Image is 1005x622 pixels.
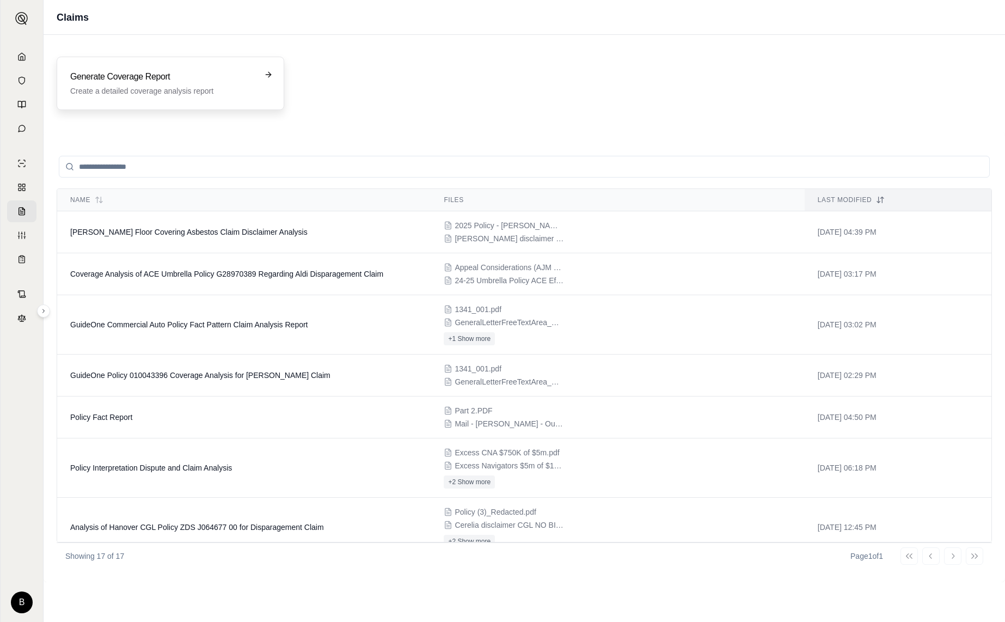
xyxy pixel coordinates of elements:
p: Create a detailed coverage analysis report [70,86,255,96]
span: Policy Interpretation Dispute and Claim Analysis [70,464,232,472]
button: Expand sidebar [11,8,33,29]
a: Policy Comparisons [7,176,36,198]
span: Policy (3)_Redacted.pdf [455,507,536,517]
div: Name [70,196,418,204]
span: Appeal Considerations (AJM comments; 3-18-25).pdf [455,262,563,273]
td: [DATE] 06:18 PM [805,438,991,498]
span: Mail - Bob Messina - Outlook.pdf [455,418,563,429]
td: [DATE] 04:50 PM [805,397,991,438]
a: Legal Search Engine [7,307,36,329]
td: [DATE] 02:29 PM [805,355,991,397]
span: Excess CNA $750K of $5m.pdf [455,447,559,458]
a: Custom Report [7,224,36,246]
a: Home [7,46,36,68]
h3: Generate Coverage Report [70,70,255,83]
span: GuideOne Commercial Auto Policy Fact Pattern Claim Analysis Report [70,320,308,329]
td: [DATE] 12:45 PM [805,498,991,557]
div: Last modified [818,196,978,204]
h1: Claims [57,10,89,25]
th: Files [431,189,804,211]
a: Claim Coverage [7,200,36,222]
span: Romanoff Floor Covering Asbestos Claim Disclaimer Analysis [70,228,308,236]
a: Chat [7,118,36,139]
a: Contract Analysis [7,283,36,305]
span: 1341_001.pdf [455,363,501,374]
span: Policy Fact Report [70,413,132,422]
div: B [11,591,33,613]
img: Expand sidebar [15,12,28,25]
span: GuideOne Policy 010043396 Coverage Analysis for Geremia Claim [70,371,330,380]
p: Showing 17 of 17 [65,551,124,562]
span: GeneralLetterFreeTextArea_ECM_2025-04-21-104905300564_0531f6fb-88a3-4d36-973a-473e224b0243.pdf [455,317,563,328]
button: +1 Show more [444,332,495,345]
span: Romanoff disclaimer (asbestos).pdf [455,233,563,244]
span: GeneralLetterFreeTextArea_ECM_2025-04-21-104905300564_0531f6fb-88a3-4d36-973a-473e224b0243.pdf [455,376,563,387]
a: Documents Vault [7,70,36,92]
span: 24-25 Umbrella Policy ACE Eff 9-1-24 _ $25M (1).pdf [455,275,563,286]
a: Coverage Table [7,248,36,270]
a: Single Policy [7,153,36,174]
td: [DATE] 03:02 PM [805,295,991,355]
a: Prompt Library [7,94,36,115]
span: Analysis of Hanover CGL Policy ZDS J064677 00 for Disparagement Claim [70,523,324,532]
td: [DATE] 03:17 PM [805,253,991,295]
button: Expand sidebar [37,304,50,318]
button: +2 Show more [444,475,495,489]
div: Page 1 of 1 [850,551,883,562]
span: Coverage Analysis of ACE Umbrella Policy G28970389 Regarding Aldi Disparagement Claim [70,270,383,278]
span: Cerelia disclaimer CGL NO BI PD no PAI false advertising w excess and umbrella language_Redacted.pdf [455,520,563,530]
span: Excess Navigators $5m of $10m.pdf [455,460,563,471]
span: Part 2.PDF [455,405,492,416]
span: 1341_001.pdf [455,304,501,315]
button: +2 Show more [444,535,495,548]
span: 2025 Policy - Romanoff Floor Covering, Inc.pdf [455,220,563,231]
td: [DATE] 04:39 PM [805,211,991,253]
